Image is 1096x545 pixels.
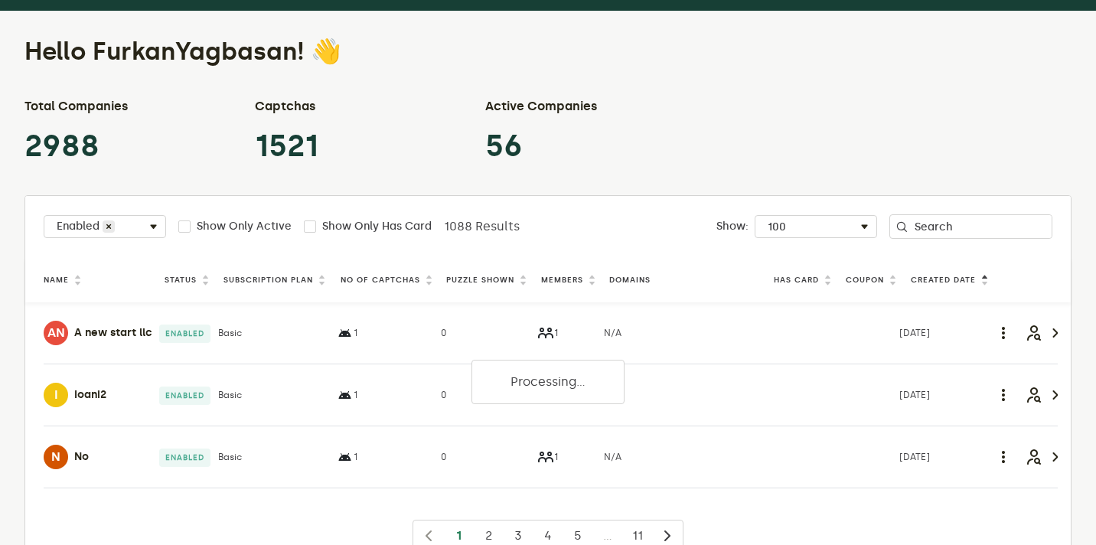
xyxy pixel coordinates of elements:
[44,274,69,286] label: Name
[354,389,357,401] span: 1
[74,389,106,401] h4: Ioani2
[485,97,618,116] h3: Active Companies
[161,269,220,290] th: Status: activate to sort column ascending
[44,445,89,469] a: NNo
[569,527,587,545] a: 5
[74,327,152,339] h4: A new start llc
[441,327,446,339] span: 0
[716,220,749,233] span: Show:
[44,445,68,469] div: N
[899,327,930,339] span: [DATE]
[44,269,161,290] th: Name: activate to sort column ascending
[604,327,621,339] span: N/A
[471,360,625,404] div: Processing...
[609,274,768,286] label: Domains
[197,220,292,233] label: Show Only Active
[554,327,558,339] span: 1
[218,389,242,401] span: Basic
[843,269,908,290] th: Coupon: activate to sort column ascending
[223,274,313,286] label: Subscription Plan
[338,269,443,290] th: No Of Captchas : activate to sort column ascending
[539,527,557,545] a: 4
[44,383,106,407] a: IIoani2
[911,274,976,286] label: Created Date
[449,527,468,545] a: 1
[846,274,884,286] label: Coupon
[159,449,210,467] span: Enabled
[44,321,152,345] a: ANA new start llc
[44,321,68,345] div: AN
[899,389,930,401] span: [DATE]
[444,217,520,236] span: 1088 Results
[44,383,68,407] div: I
[479,527,497,545] a: 2
[446,274,514,286] label: Puzzle Shown
[538,269,606,290] th: Members: activate to sort column ascending
[354,451,357,463] span: 1
[165,274,197,286] label: Status
[774,274,819,286] label: Has Card
[908,269,999,290] th: Created Date: activate to sort column ascending
[255,128,387,165] p: 1521
[74,451,89,463] h4: No
[218,327,242,339] span: Basic
[159,325,210,343] span: Enabled
[218,451,242,463] span: Basic
[889,214,1052,239] input: Search
[771,269,843,290] th: Has Card: activate to sort column ascending
[57,220,103,233] span: Enabled
[441,451,446,463] span: 0
[606,269,771,290] th: Domains
[24,128,157,165] p: 2988
[159,387,210,405] span: Enabled
[24,97,157,116] h3: Total Companies
[220,269,338,290] th: Subscription Plan: activate to sort column ascending
[485,128,618,165] p: 56
[354,327,357,339] span: 1
[541,274,583,286] label: Members
[768,220,786,233] span: 100
[24,36,341,67] h1: Hello FurkanYagbasan! 👋
[322,220,432,233] label: Show Only Has Card
[604,451,621,463] span: N/A
[255,97,387,116] h3: Captchas
[628,527,647,545] a: 11
[341,274,420,286] label: No Of Captchas
[899,451,930,463] span: [DATE]
[441,389,446,401] span: 0
[509,527,527,545] a: 3
[443,269,538,290] th: Puzzle Shown: activate to sort column ascending
[554,451,558,463] span: 1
